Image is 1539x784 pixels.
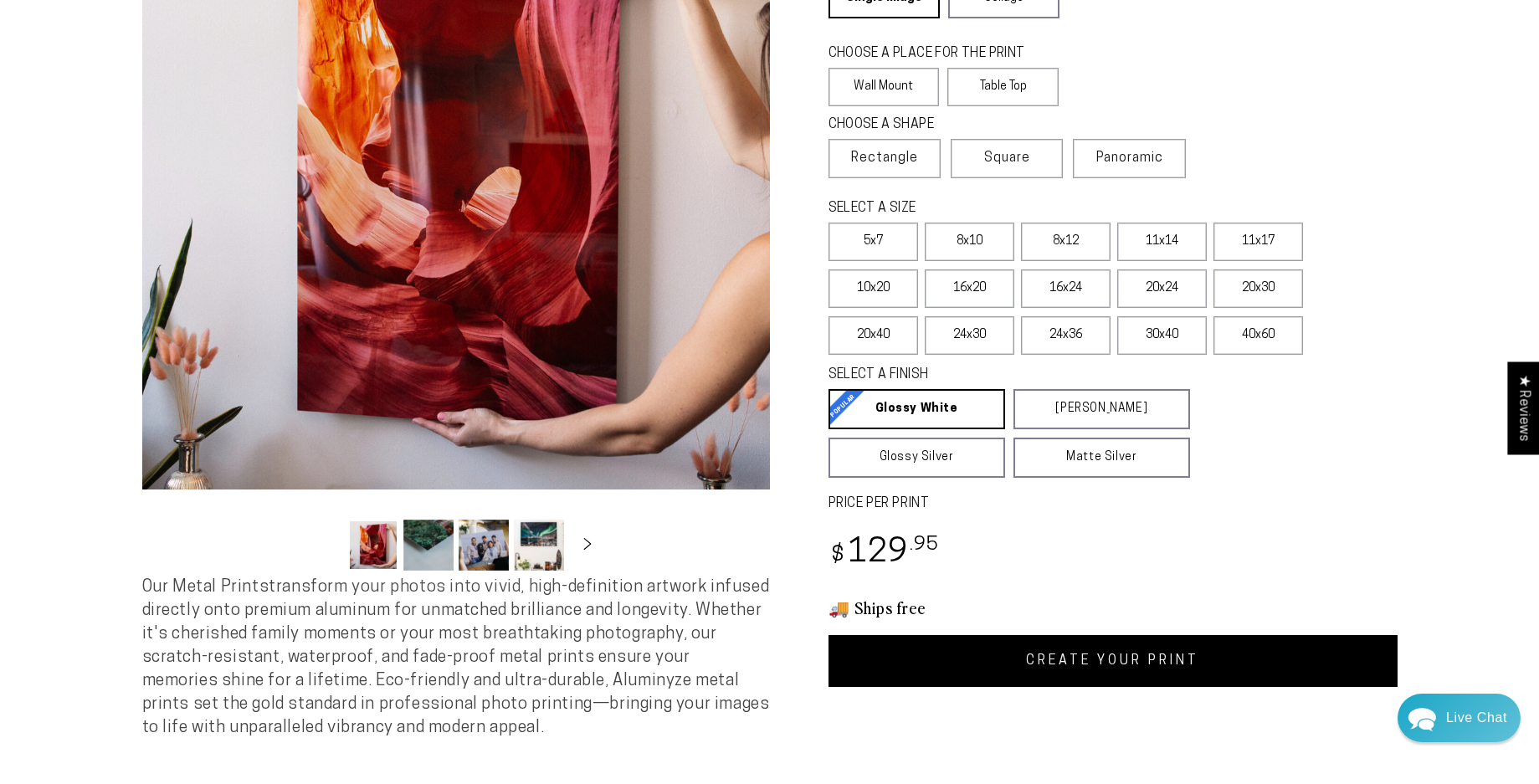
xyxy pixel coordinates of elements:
label: 5x7 [828,223,918,261]
button: Slide right [569,526,606,563]
button: Load image 3 in gallery view [459,520,509,571]
label: 40x60 [1213,316,1303,355]
span: $ [831,545,845,567]
legend: SELECT A FINISH [828,366,1150,385]
a: Glossy Silver [828,438,1005,478]
legend: CHOOSE A SHAPE [828,115,1046,135]
button: Load image 4 in gallery view [514,520,564,571]
label: 20x40 [828,316,918,355]
span: Our Metal Prints transform your photos into vivid, high-definition artwork infused directly onto ... [142,579,770,736]
span: Panoramic [1096,151,1163,165]
h3: 🚚 Ships free [828,597,1398,618]
button: Load image 1 in gallery view [348,520,398,571]
label: 11x17 [1213,223,1303,261]
a: Glossy White [828,389,1005,429]
label: 20x30 [1213,269,1303,308]
label: 30x40 [1117,316,1207,355]
div: Chat widget toggle [1398,694,1521,742]
label: 8x12 [1021,223,1111,261]
a: CREATE YOUR PRINT [828,635,1398,687]
label: Wall Mount [828,68,940,106]
legend: SELECT A SIZE [828,199,1163,218]
label: 16x20 [925,269,1014,308]
sup: .95 [910,535,940,555]
div: Contact Us Directly [1446,694,1507,742]
legend: CHOOSE A PLACE FOR THE PRINT [828,44,1044,64]
span: Rectangle [851,148,918,168]
a: Matte Silver [1013,438,1190,478]
span: Square [984,148,1030,168]
button: Slide left [306,526,343,563]
label: 20x24 [1117,269,1207,308]
label: 8x10 [925,223,1014,261]
label: 11x14 [1117,223,1207,261]
label: 10x20 [828,269,918,308]
label: Table Top [947,68,1059,106]
button: Load image 2 in gallery view [403,520,454,571]
a: [PERSON_NAME] [1013,389,1190,429]
div: Click to open Judge.me floating reviews tab [1507,361,1539,454]
label: 24x36 [1021,316,1111,355]
label: 16x24 [1021,269,1111,308]
label: PRICE PER PRINT [828,494,1398,514]
label: 24x30 [925,316,1014,355]
bdi: 129 [828,537,940,570]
